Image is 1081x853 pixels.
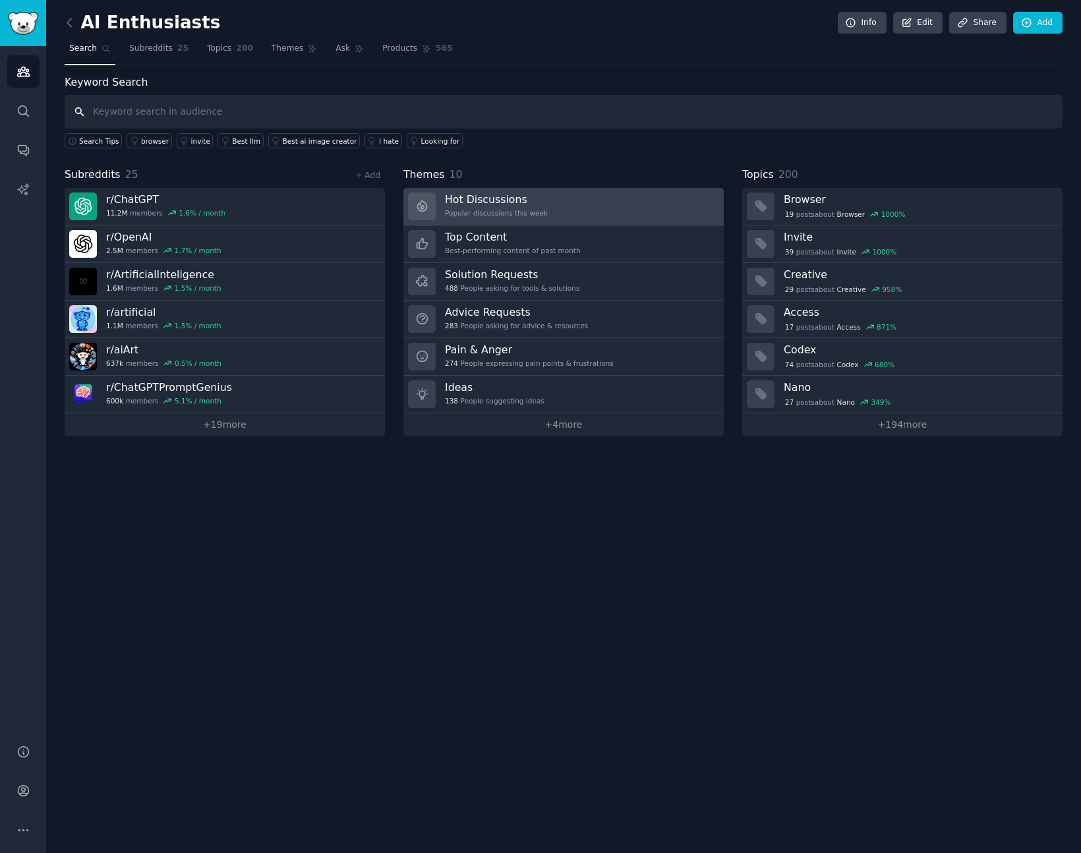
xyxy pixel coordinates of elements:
[742,167,774,183] span: Topics
[445,321,458,330] span: 283
[69,305,97,333] img: artificial
[445,268,579,281] h3: Solution Requests
[382,43,417,55] span: Products
[742,338,1063,376] a: Codex74postsaboutCodex680%
[207,43,231,55] span: Topics
[871,397,891,407] div: 349 %
[949,12,1006,34] a: Share
[365,133,402,148] a: I hate
[331,38,368,65] a: Ask
[177,133,214,148] a: invite
[65,76,148,88] label: Keyword Search
[129,43,173,55] span: Subreddits
[175,246,221,255] div: 1.7 % / month
[873,247,897,256] div: 1000 %
[403,188,724,225] a: Hot DiscussionsPopular discussions this week
[450,168,463,181] span: 10
[69,43,97,55] span: Search
[785,322,794,332] span: 17
[445,359,458,368] span: 274
[403,263,724,301] a: Solution Requests488People asking for tools & solutions
[742,301,1063,338] a: Access17postsaboutAccess871%
[69,343,97,370] img: aiArt
[742,376,1063,413] a: Nano27postsaboutNano349%
[106,380,232,394] h3: r/ ChatGPTPromptGenius
[268,133,360,148] a: Best ai image creator
[378,38,457,65] a: Products565
[421,136,460,146] div: Looking for
[106,208,127,218] span: 11.2M
[65,263,385,301] a: r/ArtificialInteligence1.6Mmembers1.5% / month
[65,376,385,413] a: r/ChatGPTPromptGenius600kmembers5.1% / month
[267,38,322,65] a: Themes
[403,167,445,183] span: Themes
[106,359,123,368] span: 637k
[785,360,794,369] span: 74
[65,338,385,376] a: r/aiArt637kmembers0.5% / month
[837,360,859,369] span: Codex
[106,230,221,244] h3: r/ OpenAI
[177,43,189,55] span: 25
[65,95,1063,129] input: Keyword search in audience
[445,359,614,368] div: People expressing pain points & frustrations
[837,322,861,332] span: Access
[407,133,463,148] a: Looking for
[784,305,1053,319] h3: Access
[106,343,221,357] h3: r/ aiArt
[283,136,357,146] div: Best ai image creator
[877,322,896,332] div: 871 %
[784,246,898,258] div: post s about
[445,396,544,405] div: People suggesting ideas
[65,225,385,263] a: r/OpenAI2.5Mmembers1.7% / month
[784,208,906,220] div: post s about
[875,360,894,369] div: 680 %
[106,396,123,405] span: 600k
[785,397,794,407] span: 27
[778,168,798,181] span: 200
[445,283,579,293] div: People asking for tools & solutions
[436,43,453,55] span: 565
[191,136,210,146] div: invite
[236,43,253,55] span: 200
[785,210,794,219] span: 19
[785,285,794,294] span: 29
[106,396,232,405] div: members
[127,133,172,148] a: browser
[175,359,221,368] div: 0.5 % / month
[106,321,221,330] div: members
[445,343,614,357] h3: Pain & Anger
[106,246,221,255] div: members
[106,283,123,293] span: 1.6M
[141,136,169,146] div: browser
[785,247,794,256] span: 39
[445,305,588,319] h3: Advice Requests
[69,230,97,258] img: OpenAI
[445,321,588,330] div: People asking for advice & resources
[106,283,221,293] div: members
[69,192,97,220] img: ChatGPT
[65,413,385,436] a: +19more
[403,413,724,436] a: +4more
[175,396,221,405] div: 5.1 % / month
[175,283,221,293] div: 1.5 % / month
[403,376,724,413] a: Ideas138People suggesting ideas
[784,283,903,295] div: post s about
[784,359,896,370] div: post s about
[106,208,225,218] div: members
[1013,12,1063,34] a: Add
[742,188,1063,225] a: Browser19postsaboutBrowser1000%
[445,283,458,293] span: 488
[881,210,906,219] div: 1000 %
[784,380,1053,394] h3: Nano
[403,225,724,263] a: Top ContentBest-performing content of past month
[106,305,221,319] h3: r/ artificial
[403,301,724,338] a: Advice Requests283People asking for advice & resources
[837,285,866,294] span: Creative
[882,285,902,294] div: 958 %
[445,396,458,405] span: 138
[125,38,193,65] a: Subreddits25
[336,43,350,55] span: Ask
[65,13,220,34] h2: AI Enthusiasts
[784,230,1053,244] h3: Invite
[837,247,856,256] span: Invite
